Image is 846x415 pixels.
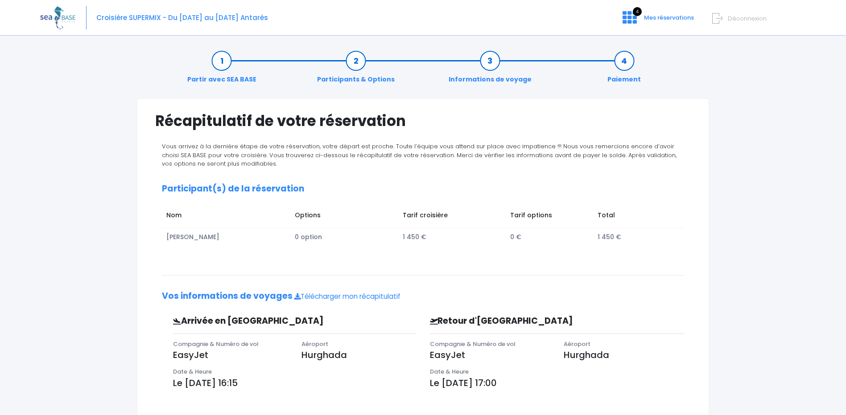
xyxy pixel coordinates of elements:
[162,142,677,168] span: Vous arrivez à la dernière étape de votre réservation, votre départ est proche. Toute l’équipe vo...
[183,56,261,84] a: Partir avec SEA BASE
[173,340,259,348] span: Compagnie & Numéro de vol
[162,291,684,301] h2: Vos informations de voyages
[162,184,684,194] h2: Participant(s) de la réservation
[594,228,676,246] td: 1 450 €
[291,206,398,228] td: Options
[301,348,417,362] p: Hurghada
[301,340,328,348] span: Aéroport
[633,7,642,16] span: 4
[444,56,536,84] a: Informations de voyage
[173,367,212,376] span: Date & Heure
[506,206,594,228] td: Tarif options
[398,228,506,246] td: 1 450 €
[594,206,676,228] td: Total
[295,232,322,241] span: 0 option
[173,376,417,390] p: Le [DATE] 16:15
[430,348,550,362] p: EasyJet
[615,16,699,25] a: 4 Mes réservations
[166,316,359,326] h3: Arrivée en [GEOGRAPHIC_DATA]
[728,14,767,23] span: Déconnexion
[430,376,685,390] p: Le [DATE] 17:00
[430,340,516,348] span: Compagnie & Numéro de vol
[398,206,506,228] td: Tarif croisière
[162,206,291,228] td: Nom
[564,340,590,348] span: Aéroport
[96,13,268,22] span: Croisière SUPERMIX - Du [DATE] au [DATE] Antarès
[155,112,691,130] h1: Récapitulatif de votre réservation
[162,228,291,246] td: [PERSON_NAME]
[423,316,624,326] h3: Retour d'[GEOGRAPHIC_DATA]
[603,56,645,84] a: Paiement
[644,13,694,22] span: Mes réservations
[506,228,594,246] td: 0 €
[313,56,399,84] a: Participants & Options
[430,367,469,376] span: Date & Heure
[564,348,684,362] p: Hurghada
[294,292,400,301] a: Télécharger mon récapitulatif
[173,348,288,362] p: EasyJet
